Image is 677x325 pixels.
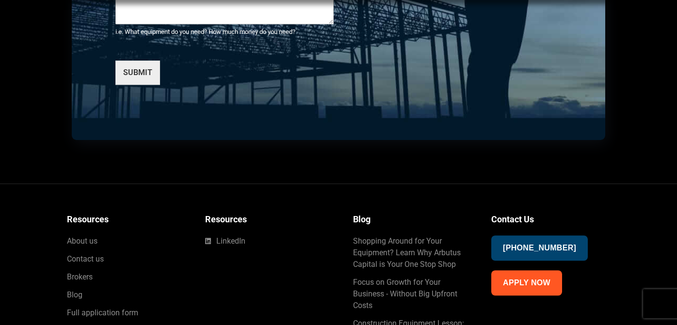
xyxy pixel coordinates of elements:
[205,213,334,226] h5: Resources
[67,271,93,283] span: Brokers
[67,307,138,319] span: Full application form
[503,276,550,290] span: Apply Now
[491,235,588,261] a: [PHONE_NUMBER]
[67,307,186,319] a: Full application form
[353,277,472,311] a: Focus on Growth for Your Business - Without Big Upfront Costs
[353,235,472,270] a: Shopping Around for Your Equipment? Learn Why Arbutus Capital is Your One Stop Shop
[67,235,186,247] a: About us
[491,270,562,295] a: Apply Now
[67,253,186,265] a: Contact us
[214,235,245,247] span: LinkedIn
[67,289,186,301] a: Blog
[67,289,82,301] span: Blog
[115,28,334,36] div: i.e. What equipment do you need? How much money do you need?
[67,235,97,247] span: About us
[503,241,576,255] span: [PHONE_NUMBER]
[115,61,160,85] button: SUBMIT
[67,271,186,283] a: Brokers
[67,213,186,226] h5: Resources
[353,213,472,226] h5: Blog
[491,213,610,226] h5: Contact Us
[67,253,104,265] span: Contact us
[205,235,334,247] a: LinkedIn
